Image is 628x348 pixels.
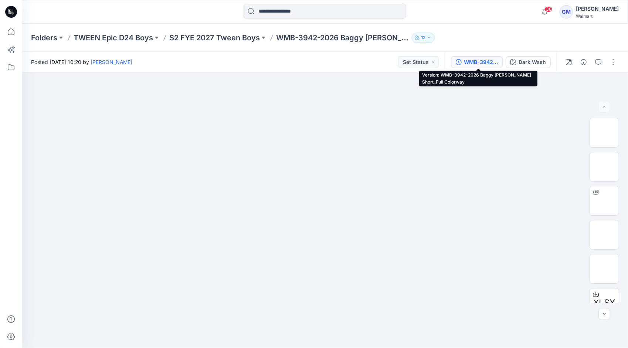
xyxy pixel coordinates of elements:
span: XLSX [594,296,615,310]
a: Folders [31,33,57,43]
a: [PERSON_NAME] [91,59,132,65]
div: [PERSON_NAME] [576,4,619,13]
button: Dark Wash [506,56,551,68]
div: Walmart [576,13,619,19]
a: S2 FYE 2027 Tween Boys [169,33,260,43]
div: Dark Wash [519,58,546,66]
p: WMB-3942-2026 Baggy [PERSON_NAME] Short [276,33,409,43]
a: TWEEN Epic D24 Boys [74,33,153,43]
span: 38 [544,6,553,12]
div: WMB-3942-2026 Baggy Carpenter Short_Full Colorway [464,58,498,66]
p: 12 [421,34,425,42]
div: GM [560,5,573,18]
button: 12 [412,33,435,43]
button: Details [578,56,590,68]
button: WMB-3942-2026 Baggy [PERSON_NAME] Short_Full Colorway [451,56,503,68]
span: Posted [DATE] 10:20 by [31,58,132,66]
